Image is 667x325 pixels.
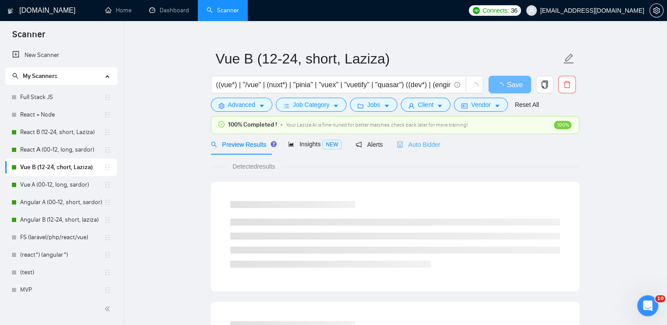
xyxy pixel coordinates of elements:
img: logo [7,4,14,18]
span: holder [104,129,111,136]
span: NEW [322,140,342,149]
a: Angular B (12-24, short, laziza) [20,211,104,229]
button: userClientcaret-down [401,98,451,112]
div: • 1h ago [122,162,147,171]
button: Save [489,76,531,93]
a: React + Node [20,106,104,124]
img: logo [18,17,32,31]
span: idcard [461,102,467,109]
a: MVP [20,281,104,299]
img: Profile image for Nazar [104,14,122,32]
li: Angular B (12-24, short, laziza) [5,211,117,229]
span: area-chart [288,141,294,147]
span: loading [496,82,507,89]
a: Vue A (00-12, long, sardor) [20,176,104,194]
span: Job Category [293,100,329,110]
li: MVP [5,281,117,299]
li: React + Node [5,106,117,124]
span: info-circle [454,82,460,88]
span: holder [104,216,111,223]
div: Profile image for AI Assistant from GigRadar 📡Якщо вам потрібна додаткова допомога з оновленням P... [9,146,166,178]
span: Jobs [367,100,380,110]
a: Reset All [515,100,539,110]
span: loading [471,82,478,90]
li: React B (12-24, short, Laziza) [5,124,117,141]
span: Search for help [18,220,71,229]
span: Advanced [228,100,255,110]
span: My Scanners [23,72,57,80]
span: robot [397,141,403,148]
a: searchScanner [207,7,239,14]
a: New Scanner [12,46,110,64]
button: Messages [58,244,117,279]
div: ✅ How To: Connect your agency to [DOMAIN_NAME] [13,237,163,262]
span: Home [19,266,39,272]
span: holder [104,94,111,101]
a: (react*) (angular*) [20,246,104,264]
a: FS (laravel/php/react/vue) [20,229,104,246]
input: Scanner name... [216,48,561,70]
a: Vue B (12-24, short, Laziza) [20,159,104,176]
span: Detected results [226,162,281,171]
span: double-left [104,304,113,313]
span: Alerts [356,141,383,148]
div: Ask a question [9,183,167,207]
div: ✅ How To: Connect your agency to [DOMAIN_NAME] [18,240,147,258]
span: edit [563,53,574,64]
li: Angular A (00-12, short, sardor) [5,194,117,211]
span: search [12,73,18,79]
button: barsJob Categorycaret-down [276,98,346,112]
span: caret-down [333,102,339,109]
a: (test) [20,264,104,281]
span: caret-down [494,102,500,109]
span: holder [104,146,111,153]
button: idcardVendorcaret-down [454,98,507,112]
span: Help [139,266,153,272]
div: Recent message [18,140,157,149]
span: check-circle [218,121,225,127]
span: user [408,102,414,109]
input: Search Freelance Jobs... [216,79,450,90]
button: folderJobscaret-down [350,98,397,112]
img: Profile image for Viktor [138,14,155,32]
p: Hi [EMAIL_ADDRESS][DOMAIN_NAME] 👋 [18,62,158,107]
div: Tooltip anchor [270,140,278,148]
img: Profile image for Dima [121,14,139,32]
span: notification [356,141,362,148]
span: 36 [511,6,517,15]
span: folder [357,102,364,109]
div: AI Assistant from GigRadar 📡 [39,162,120,171]
span: 10 [655,295,665,302]
a: Angular A (00-12, short, sardor) [20,194,104,211]
span: Connects: [482,6,509,15]
span: bars [283,102,289,109]
a: Full Stack JS [20,88,104,106]
div: Recent messageProfile image for AI Assistant from GigRadar 📡Якщо вам потрібна додаткова допомога ... [9,133,167,179]
span: caret-down [437,102,443,109]
span: holder [104,251,111,258]
span: Auto Bidder [397,141,440,148]
li: New Scanner [5,46,117,64]
span: user [528,7,535,14]
span: 100% [554,121,571,129]
span: Vendor [471,100,490,110]
span: delete [559,81,575,88]
li: Vue B (12-24, short, Laziza) [5,159,117,176]
a: dashboardDashboard [149,7,189,14]
span: holder [104,286,111,293]
span: 100% Completed ! [228,120,277,130]
li: FS (laravel/php/react/vue) [5,229,117,246]
span: Messages [73,266,103,272]
button: delete [558,76,576,93]
span: holder [104,199,111,206]
span: Save [507,79,523,90]
span: Preview Results [211,141,274,148]
div: Ask a question [18,191,147,200]
span: Scanner [5,28,52,46]
img: upwork-logo.png [473,7,480,14]
span: Client [418,100,434,110]
span: setting [218,102,225,109]
button: setting [649,4,663,18]
iframe: Intercom live chat [637,295,658,316]
button: copy [536,76,553,93]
